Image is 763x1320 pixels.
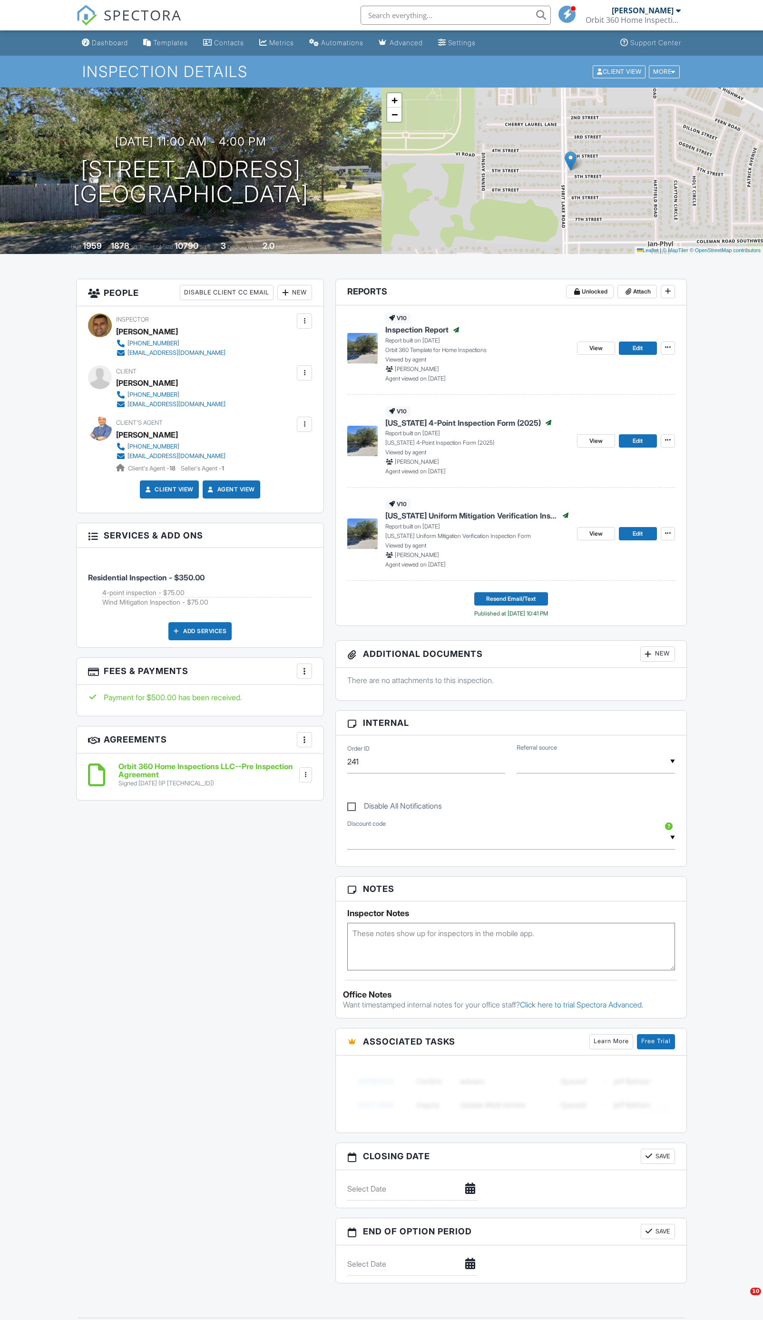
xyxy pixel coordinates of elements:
img: blurred-tasks-251b60f19c3f713f9215ee2a18cbf2105fc2d72fcd585247cf5e9ec0c957c1dd.png [347,1063,675,1123]
div: [PERSON_NAME] [116,376,178,390]
span: + [391,94,398,106]
div: New [277,285,312,300]
span: Client's Agent [116,419,163,426]
h3: Fees & Payments [77,658,323,685]
strong: 18 [169,465,176,472]
span: SPECTORA [104,5,182,25]
h1: Inspection Details [82,63,681,80]
div: Disable Client CC Email [180,285,274,300]
div: [PERSON_NAME] [612,6,674,15]
h5: Inspector Notes [347,909,675,918]
a: © OpenStreetMap contributors [690,247,761,253]
div: Add Services [168,622,232,640]
a: [EMAIL_ADDRESS][DOMAIN_NAME] [116,348,225,358]
div: Contacts [214,39,244,47]
button: Save [641,1224,675,1239]
div: 1878 [111,241,129,251]
a: Leaflet [637,247,658,253]
a: [EMAIL_ADDRESS][DOMAIN_NAME] [116,400,225,409]
li: Add on: Wind Mitigation Inspection [102,597,312,607]
a: Learn More [589,1034,633,1049]
div: [EMAIL_ADDRESS][DOMAIN_NAME] [127,401,225,408]
div: Automations [321,39,363,47]
div: Payment for $500.00 has been received. [88,692,312,703]
p: There are no attachments to this inspection. [347,675,675,685]
input: Select Date [347,1252,477,1276]
div: Support Center [630,39,681,47]
a: Click here to trial Spectora Advanced. [520,1000,644,1009]
span: sq. ft. [131,243,144,250]
span: Lot Size [153,243,173,250]
a: Automations (Basic) [305,34,367,52]
div: [PHONE_NUMBER] [127,443,179,450]
h6: Orbit 360 Home Inspections LLC--Pre Inspection Agreement [118,763,297,779]
span: End of Option Period [363,1225,472,1238]
a: Zoom in [387,93,401,108]
li: Service: Residential Inspection [88,555,312,615]
div: [PHONE_NUMBER] [127,391,179,399]
span: Client's Agent - [128,465,177,472]
div: Dashboard [92,39,128,47]
div: Templates [153,39,188,47]
div: 2.0 [263,241,274,251]
span: Seller's Agent - [181,465,224,472]
label: Disable All Notifications [347,802,442,813]
img: The Best Home Inspection Software - Spectora [76,5,97,26]
a: [PHONE_NUMBER] [116,442,225,451]
div: More [649,65,680,78]
a: Free Trial [637,1034,675,1049]
div: Signed [DATE] (IP [TECHNICAL_ID]) [118,780,297,787]
span: bathrooms [276,243,303,250]
strong: 1 [222,465,224,472]
span: − [391,108,398,120]
a: Client View [592,68,648,75]
div: [PERSON_NAME] [116,324,178,339]
span: bedrooms [227,243,254,250]
span: Residential Inspection - $350.00 [88,573,205,582]
iframe: Intercom live chat [731,1288,753,1310]
a: Agent View [206,485,255,494]
div: Orbit 360 Home Inspections LLC [586,15,681,25]
div: [EMAIL_ADDRESS][DOMAIN_NAME] [127,452,225,460]
a: [PERSON_NAME] [116,428,178,442]
span: Built [71,243,81,250]
span: Client [116,368,137,375]
div: Settings [448,39,476,47]
input: Select Date [347,1177,477,1201]
div: 3 [221,241,226,251]
h3: [DATE] 11:00 am - 4:00 pm [115,135,266,148]
label: Discount code [347,820,386,828]
a: Contacts [199,34,248,52]
h3: Internal [336,711,686,735]
span: sq.ft. [200,243,212,250]
li: Add on: 4-point inspection [102,588,312,598]
a: © MapTiler [663,247,688,253]
a: Metrics [255,34,298,52]
h3: Notes [336,877,686,901]
span: Inspector [116,316,149,323]
input: Search everything... [361,6,551,25]
div: [EMAIL_ADDRESS][DOMAIN_NAME] [127,349,225,357]
div: Metrics [269,39,294,47]
a: Zoom out [387,108,401,122]
div: 10790 [175,241,198,251]
div: Advanced [390,39,423,47]
label: Order ID [347,744,370,753]
div: Client View [593,65,646,78]
div: [PHONE_NUMBER] [127,340,179,347]
a: Templates [139,34,192,52]
label: Referral source [517,743,557,752]
a: Client View [143,485,194,494]
a: [PHONE_NUMBER] [116,390,225,400]
span: Associated Tasks [363,1035,455,1048]
span: 10 [750,1288,761,1295]
a: Orbit 360 Home Inspections LLC--Pre Inspection Agreement Signed [DATE] (IP [TECHNICAL_ID]) [118,763,297,788]
h3: Services & Add ons [77,523,323,548]
span: Closing date [363,1150,430,1163]
a: [EMAIL_ADDRESS][DOMAIN_NAME] [116,451,225,461]
h3: People [77,279,323,306]
p: Want timestamped internal notes for your office staff? [343,999,679,1010]
h1: [STREET_ADDRESS] [GEOGRAPHIC_DATA] [73,157,309,207]
a: SPECTORA [76,13,182,33]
